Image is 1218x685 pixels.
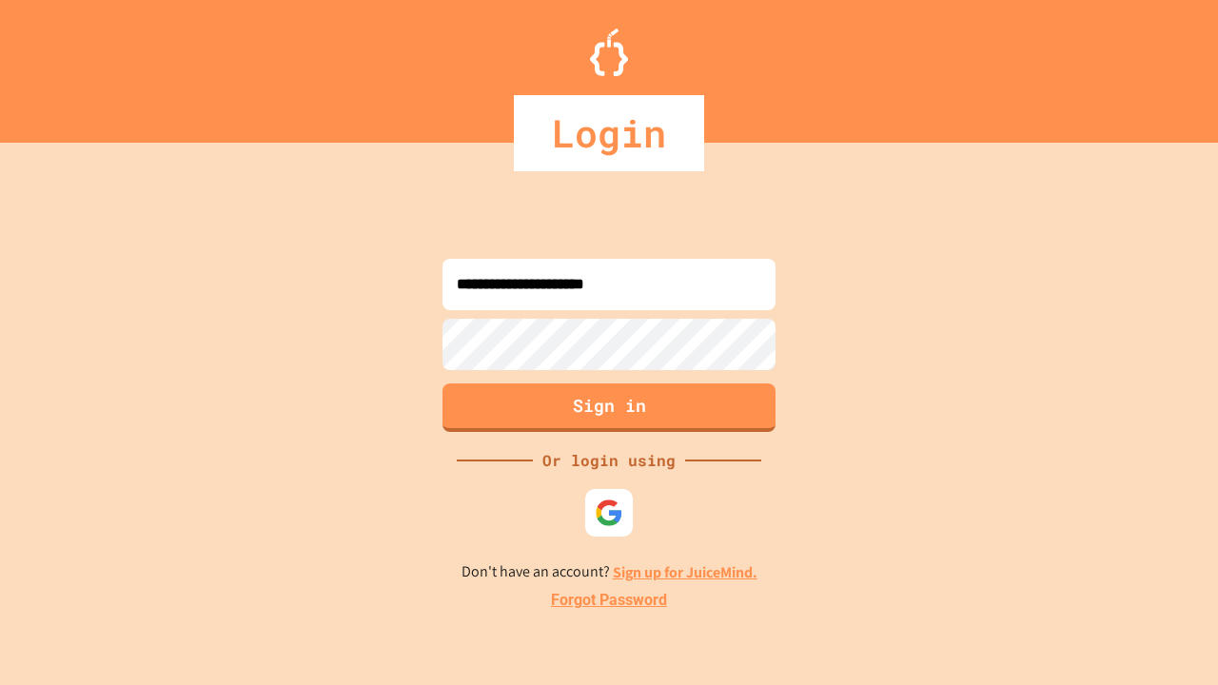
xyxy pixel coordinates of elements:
p: Don't have an account? [462,560,757,584]
img: Logo.svg [590,29,628,76]
a: Forgot Password [551,589,667,612]
a: Sign up for JuiceMind. [613,562,757,582]
div: Login [514,95,704,171]
img: google-icon.svg [595,499,623,527]
button: Sign in [442,383,776,432]
div: Or login using [533,449,685,472]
